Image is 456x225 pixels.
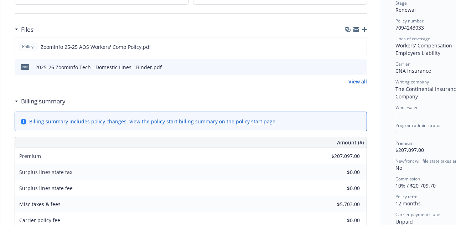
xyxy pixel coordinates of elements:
[395,211,441,218] span: Carrier payment status
[395,218,413,225] span: Unpaid
[318,151,364,162] input: 0.00
[395,61,410,67] span: Carrier
[318,199,364,210] input: 0.00
[21,44,35,50] span: Policy
[41,43,151,51] span: ZoomInfo 25-25 AOS Workers' Comp Policy.pdf
[348,78,367,85] a: View all
[19,201,61,208] span: Misc taxes & fees
[21,25,33,34] h3: Files
[236,118,275,125] a: policy start page
[21,97,66,106] h3: Billing summary
[358,63,364,71] button: preview file
[395,104,418,111] span: Wholesaler
[395,67,431,74] span: CNA Insurance
[395,129,397,135] span: -
[395,194,418,200] span: Policy term
[395,176,420,182] span: Commission
[395,6,416,13] span: Renewal
[318,167,364,178] input: 0.00
[19,169,72,175] span: Surplus lines state tax
[395,147,424,153] span: $207,097.00
[19,185,73,191] span: Surplus lines state fee
[337,139,364,146] span: Amount ($)
[395,18,424,24] span: Policy number
[346,63,352,71] button: download file
[395,111,397,118] span: -
[395,140,414,146] span: Premium
[395,24,424,31] span: 7094243033
[15,25,33,34] div: Files
[395,182,436,189] span: 10% / $20,709.70
[15,97,66,106] div: Billing summary
[318,183,364,194] input: 0.00
[395,79,429,85] span: Writing company
[19,153,41,159] span: Premium
[395,122,441,128] span: Program administrator
[357,43,364,51] button: preview file
[346,43,352,51] button: download file
[395,36,430,42] span: Lines of coverage
[35,63,162,71] div: 2025-26 ZoomInfo Tech - Domestic Lines - Binder.pdf
[19,217,60,224] span: Carrier policy fee
[29,118,277,125] div: Billing summary includes policy changes. View the policy start billing summary on the .
[21,64,29,70] span: pdf
[395,164,402,171] span: No
[395,200,421,207] span: 12 months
